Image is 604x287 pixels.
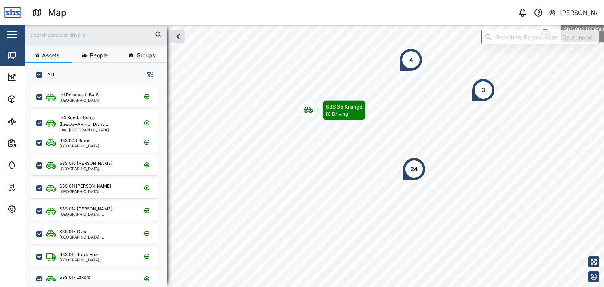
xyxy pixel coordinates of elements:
[59,92,102,98] div: L-1 Pokanas (LBX 8...
[20,117,39,125] div: Sites
[59,183,111,189] div: SBS 011 [PERSON_NAME]
[471,78,495,102] div: Map marker
[59,128,134,132] div: Lae, [GEOGRAPHIC_DATA]
[20,161,45,169] div: Alarms
[42,72,56,78] label: ALL
[31,84,166,281] div: grid
[326,103,362,110] div: SBS 35 Kilangit
[560,8,598,18] div: [PERSON_NAME]
[59,160,112,167] div: SBS 010 [PERSON_NAME]
[549,7,598,18] button: [PERSON_NAME]
[402,157,426,181] div: Map marker
[59,251,98,258] div: SBS 016 Truck Roa
[59,235,134,239] div: [GEOGRAPHIC_DATA], [GEOGRAPHIC_DATA]
[59,167,134,171] div: [GEOGRAPHIC_DATA], [GEOGRAPHIC_DATA]
[59,114,134,128] div: L-4 Kondai Sorea ([GEOGRAPHIC_DATA]...
[30,29,162,40] input: Search assets or drivers
[481,30,599,44] input: Search by People, Asset, Geozone or Place
[59,274,91,281] div: SBS 017 Lakoro
[59,137,92,144] div: SBS 008 Borosi
[20,205,48,213] div: Settings
[59,258,134,262] div: [GEOGRAPHIC_DATA], [GEOGRAPHIC_DATA]
[48,6,66,20] div: Map
[59,189,134,193] div: [GEOGRAPHIC_DATA], [GEOGRAPHIC_DATA]
[299,100,366,120] div: Map marker
[20,139,47,147] div: Reports
[20,73,56,81] div: Dashboard
[59,206,112,212] div: SBS 014 [PERSON_NAME]
[20,95,45,103] div: Assets
[20,183,42,191] div: Tasks
[482,86,485,94] div: 3
[411,165,418,173] div: 24
[59,212,134,216] div: [GEOGRAPHIC_DATA], [GEOGRAPHIC_DATA]
[42,53,59,58] span: Assets
[90,53,108,58] span: People
[59,228,86,235] div: SBS 015 Ovia
[59,144,134,148] div: [GEOGRAPHIC_DATA], [GEOGRAPHIC_DATA]
[59,98,102,102] div: [GEOGRAPHIC_DATA]
[20,51,38,59] div: Map
[25,25,604,287] canvas: Map
[136,53,155,58] span: Groups
[409,55,413,64] div: 4
[399,48,423,72] div: Map marker
[4,4,21,21] img: Main Logo
[332,110,348,118] div: Driving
